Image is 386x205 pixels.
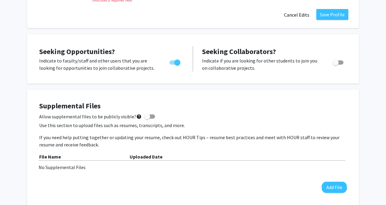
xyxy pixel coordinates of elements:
[39,113,142,120] span: Allow supplemental files to be publicly visible?
[5,178,26,200] iframe: Chat
[280,9,313,21] button: Cancel Edits
[167,57,184,66] div: Toggle
[39,57,158,72] p: Indicate to faculty/staff and other users that you are looking for opportunities to join collabor...
[136,113,142,120] mat-icon: help
[316,9,348,20] button: Save Profile
[330,57,347,66] div: Toggle
[39,154,61,160] b: File Name
[39,164,347,171] div: No Supplemental Files
[130,154,163,160] b: Uploaded Date
[39,47,115,56] span: Seeking Opportunities?
[39,122,347,129] p: Use this section to upload files such as resumes, transcripts, and more.
[202,57,321,72] p: Indicate if you are looking for other students to join you on collaborative projects.
[322,182,347,193] button: Add File
[39,102,347,111] h4: Supplemental Files
[202,47,276,56] span: Seeking Collaborators?
[39,134,347,148] p: If you need help putting together or updating your resume, check out HOUR Tips – resume best prac...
